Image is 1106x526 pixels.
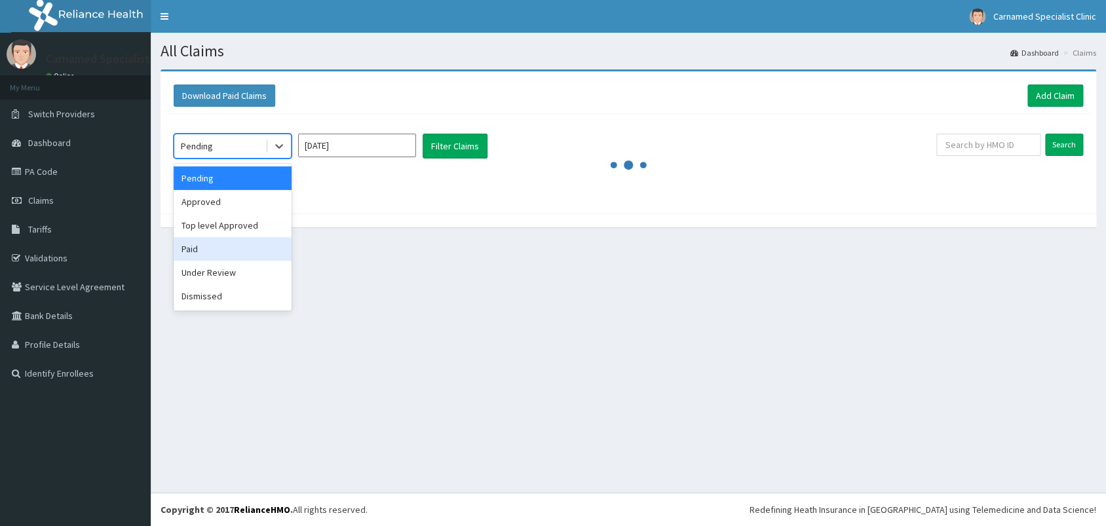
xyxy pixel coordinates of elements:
p: Carnamed Specialist Clinic [46,53,180,65]
button: Download Paid Claims [174,85,275,107]
span: Dashboard [28,137,71,149]
input: Search [1045,134,1083,156]
span: Carnamed Specialist Clinic [993,10,1096,22]
input: Select Month and Year [298,134,416,157]
input: Search by HMO ID [936,134,1040,156]
a: RelianceHMO [234,504,290,516]
div: Pending [181,140,213,153]
h1: All Claims [161,43,1096,60]
div: Approved [174,190,292,214]
div: Top level Approved [174,214,292,237]
div: Pending [174,166,292,190]
li: Claims [1060,47,1096,58]
footer: All rights reserved. [151,493,1106,526]
svg: audio-loading [609,145,648,185]
strong: Copyright © 2017 . [161,504,293,516]
img: User Image [7,39,36,69]
a: Add Claim [1027,85,1083,107]
div: Paid [174,237,292,261]
span: Switch Providers [28,108,95,120]
a: Dashboard [1010,47,1059,58]
img: User Image [969,9,985,25]
div: Redefining Heath Insurance in [GEOGRAPHIC_DATA] using Telemedicine and Data Science! [750,503,1096,516]
button: Filter Claims [423,134,487,159]
a: Online [46,71,77,81]
div: Dismissed [174,284,292,308]
span: Claims [28,195,54,206]
span: Tariffs [28,223,52,235]
div: Under Review [174,261,292,284]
